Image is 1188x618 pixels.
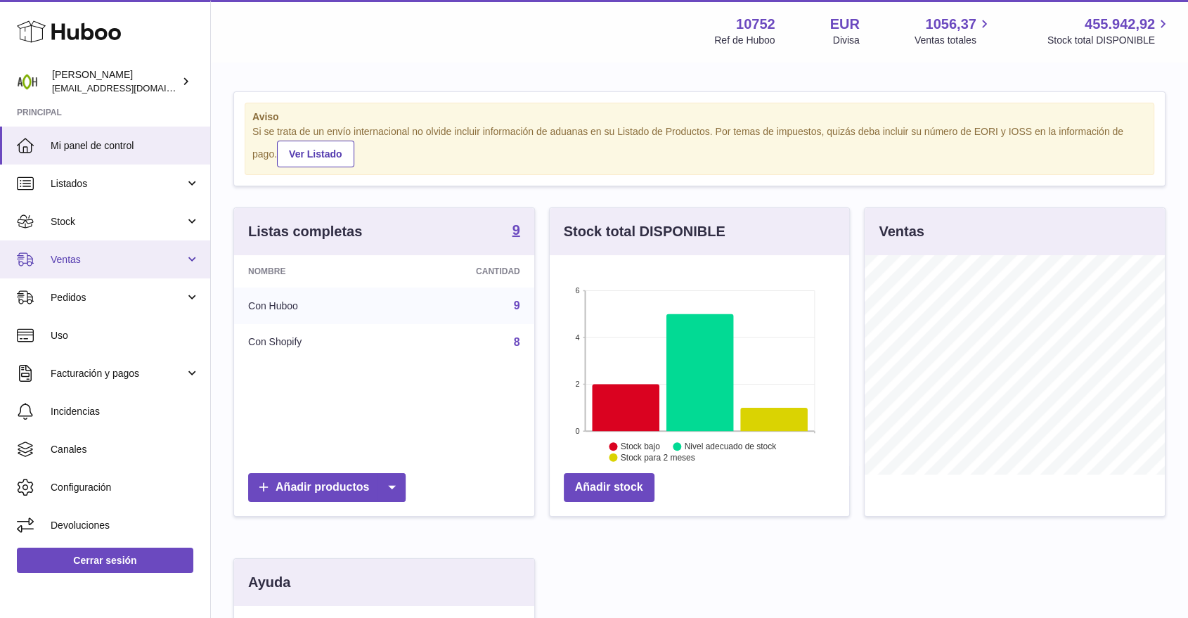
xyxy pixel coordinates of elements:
a: Ver Listado [277,141,354,167]
text: 2 [575,380,579,388]
span: Mi panel de control [51,139,200,153]
strong: 9 [512,223,520,237]
h3: Listas completas [248,222,362,241]
div: Divisa [833,34,860,47]
text: 0 [575,427,579,435]
a: 9 [514,300,520,311]
a: Añadir productos [248,473,406,502]
span: Ventas totales [915,34,993,47]
text: 6 [575,286,579,295]
a: 455.942,92 Stock total DISPONIBLE [1047,15,1171,47]
span: Ventas [51,253,185,266]
a: Cerrar sesión [17,548,193,573]
a: 8 [514,336,520,348]
strong: EUR [830,15,860,34]
h3: Ayuda [248,573,290,592]
span: Uso [51,329,200,342]
span: Listados [51,177,185,191]
span: [EMAIL_ADDRESS][DOMAIN_NAME] [52,82,207,94]
text: Nivel adecuado de stock [685,442,777,451]
h3: Ventas [879,222,924,241]
span: 455.942,92 [1085,15,1155,34]
text: 4 [575,333,579,342]
th: Cantidad [394,255,534,288]
h3: Stock total DISPONIBLE [564,222,725,241]
span: Incidencias [51,405,200,418]
strong: Aviso [252,110,1147,124]
th: Nombre [234,255,394,288]
span: Facturación y pagos [51,367,185,380]
img: info@adaptohealue.com [17,71,38,92]
div: Ref de Huboo [714,34,775,47]
span: Devoluciones [51,519,200,532]
text: Stock bajo [621,442,660,451]
span: 1056,37 [925,15,976,34]
text: Stock para 2 meses [621,453,695,463]
td: Con Shopify [234,324,394,361]
span: Canales [51,443,200,456]
span: Configuración [51,481,200,494]
span: Stock total DISPONIBLE [1047,34,1171,47]
div: Si se trata de un envío internacional no olvide incluir información de aduanas en su Listado de P... [252,125,1147,167]
a: 1056,37 Ventas totales [915,15,993,47]
td: Con Huboo [234,288,394,324]
span: Pedidos [51,291,185,304]
a: Añadir stock [564,473,654,502]
span: Stock [51,215,185,228]
div: [PERSON_NAME] [52,68,179,95]
strong: 10752 [736,15,775,34]
a: 9 [512,223,520,240]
